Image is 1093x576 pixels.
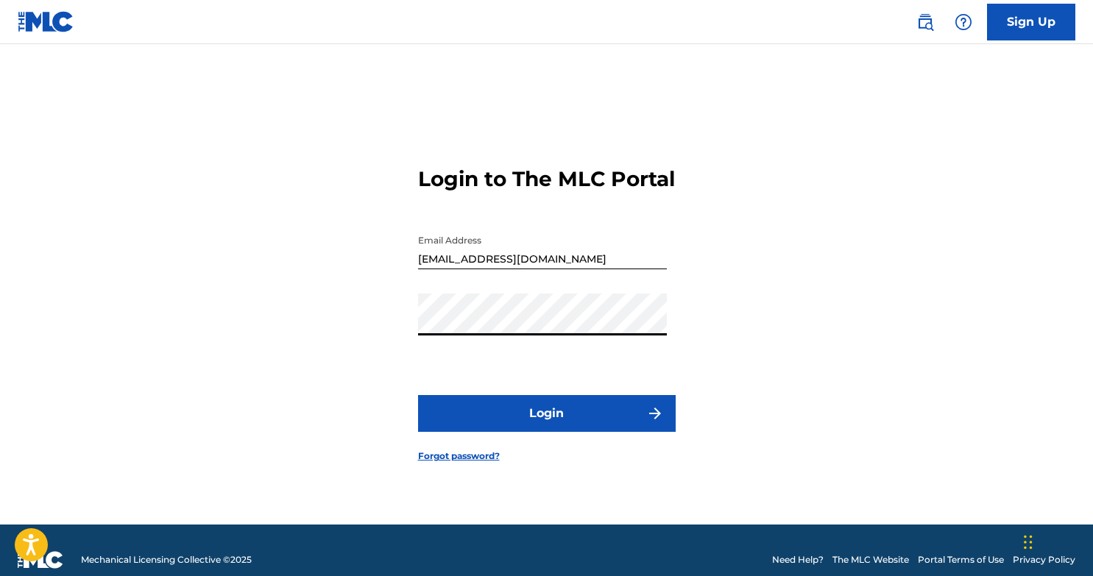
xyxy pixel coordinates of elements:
[1013,553,1075,566] a: Privacy Policy
[832,553,909,566] a: The MLC Website
[910,7,940,37] a: Public Search
[418,449,500,463] a: Forgot password?
[916,13,934,31] img: search
[1024,520,1033,564] div: Drag
[772,553,824,566] a: Need Help?
[18,551,63,569] img: logo
[955,13,972,31] img: help
[1019,505,1093,576] iframe: Chat Widget
[418,166,675,192] h3: Login to The MLC Portal
[18,11,74,32] img: MLC Logo
[646,405,664,422] img: f7272a7cc735f4ea7f67.svg
[81,553,252,566] span: Mechanical Licensing Collective © 2025
[949,7,978,37] div: Help
[418,395,676,432] button: Login
[987,4,1075,40] a: Sign Up
[918,553,1004,566] a: Portal Terms of Use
